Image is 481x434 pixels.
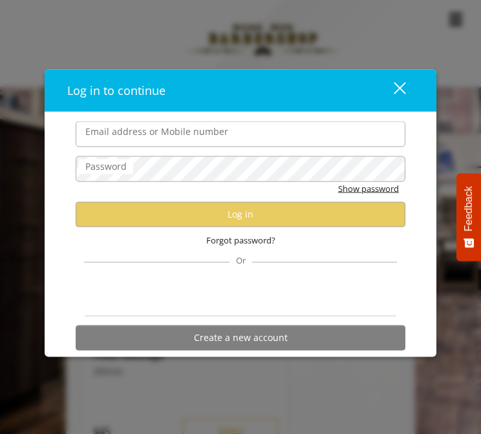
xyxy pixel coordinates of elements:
[67,83,166,98] span: Log in to continue
[379,81,405,100] div: close dialog
[79,125,235,139] label: Email address or Mobile number
[338,182,399,196] button: Show password
[206,234,275,247] span: Forgot password?
[456,173,481,261] button: Feedback - Show survey
[76,325,405,350] button: Create a new account
[370,77,414,104] button: close dialog
[230,254,252,265] span: Or
[177,279,305,307] iframe: Sign in with Google Button
[76,156,405,182] input: Password
[463,186,475,231] span: Feedback
[76,121,405,147] input: Email address or Mobile number
[76,201,405,227] button: Log in
[79,160,133,174] label: Password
